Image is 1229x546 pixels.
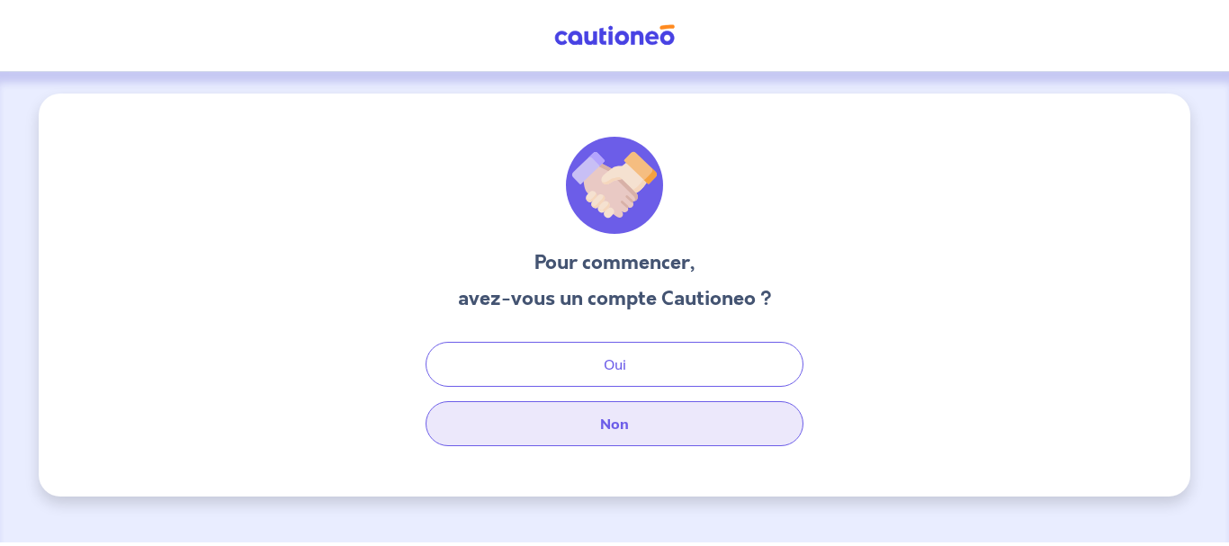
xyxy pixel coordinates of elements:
h3: Pour commencer, [458,248,772,277]
img: illu_welcome.svg [566,137,663,234]
img: Cautioneo [547,24,682,47]
h3: avez-vous un compte Cautioneo ? [458,284,772,313]
button: Oui [426,342,803,387]
button: Non [426,401,803,446]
